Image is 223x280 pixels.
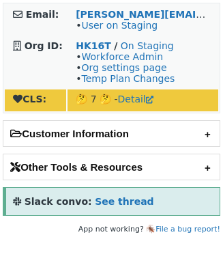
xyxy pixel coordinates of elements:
span: • • • [76,51,175,84]
a: Org settings page [81,62,166,73]
a: Detail [118,94,153,104]
a: On Staging [121,40,174,51]
strong: Org ID: [25,40,63,51]
strong: Slack convo: [25,196,92,207]
td: 🤔 7 🤔 - [68,89,218,111]
h2: Other Tools & Resources [3,154,220,180]
a: User on Staging [81,20,158,31]
strong: CLS: [13,94,46,104]
a: HK16T [76,40,111,51]
strong: / [114,40,117,51]
h2: Customer Information [3,121,220,146]
footer: App not working? 🪳 [3,223,220,236]
a: See thread [95,196,153,207]
a: Workforce Admin [81,51,163,62]
a: File a bug report! [155,225,220,234]
strong: Email: [26,9,59,20]
span: • [76,20,158,31]
a: Temp Plan Changes [81,73,175,84]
